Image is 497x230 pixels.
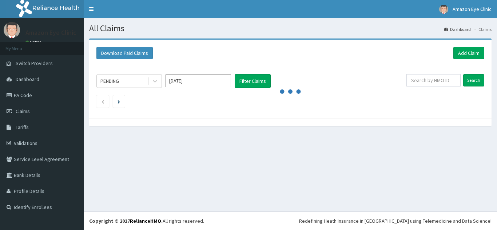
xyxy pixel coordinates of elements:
h1: All Claims [89,24,492,33]
a: Dashboard [444,26,471,32]
footer: All rights reserved. [84,211,497,230]
li: Claims [472,26,492,32]
img: User Image [439,5,448,14]
a: Online [25,40,43,45]
img: User Image [4,22,20,38]
div: Redefining Heath Insurance in [GEOGRAPHIC_DATA] using Telemedicine and Data Science! [299,217,492,225]
span: Tariffs [16,124,29,130]
span: Amazon Eye Clinic [453,6,492,12]
input: Search [463,74,484,86]
a: RelianceHMO [130,218,161,224]
button: Download Paid Claims [96,47,153,59]
strong: Copyright © 2017 . [89,218,163,224]
a: Add Claim [453,47,484,59]
a: Previous page [101,98,104,105]
button: Filter Claims [235,74,271,88]
span: Switch Providers [16,60,53,66]
p: Amazon Eye Clinic [25,29,76,36]
span: Claims [16,108,30,114]
input: Select Month and Year [166,74,231,87]
span: Dashboard [16,76,39,82]
input: Search by HMO ID [406,74,461,86]
svg: audio-loading [279,81,301,102]
div: PENDING [100,77,119,85]
a: Next page [118,98,120,105]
